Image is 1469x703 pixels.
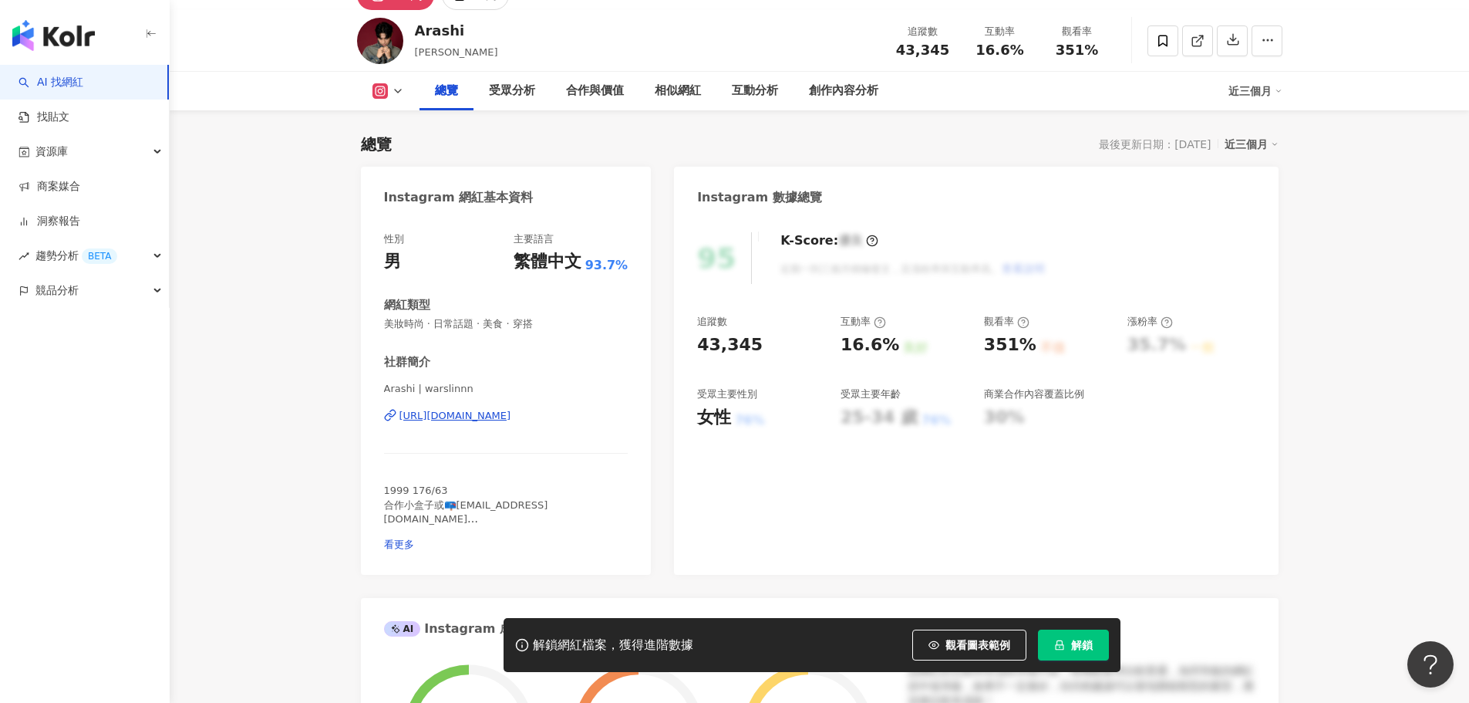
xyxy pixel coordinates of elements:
[697,406,731,430] div: 女性
[19,75,83,90] a: searchAI 找網紅
[975,42,1023,58] span: 16.6%
[984,333,1036,357] div: 351%
[35,238,117,273] span: 趨勢分析
[1056,42,1099,58] span: 351%
[1054,640,1065,651] span: lock
[19,179,80,194] a: 商案媒合
[697,387,757,401] div: 受眾主要性別
[1071,639,1093,651] span: 解鎖
[1099,138,1211,150] div: 最後更新日期：[DATE]
[35,273,79,308] span: 競品分析
[841,387,901,401] div: 受眾主要年齡
[12,20,95,51] img: logo
[19,251,29,262] span: rise
[894,24,952,39] div: 追蹤數
[809,82,878,100] div: 創作內容分析
[19,214,80,229] a: 洞察報告
[82,248,117,264] div: BETA
[35,134,68,169] span: 資源庫
[912,630,1026,661] button: 觀看圖表範例
[415,46,498,58] span: [PERSON_NAME]
[780,232,878,249] div: K-Score :
[585,257,628,274] span: 93.7%
[384,250,401,274] div: 男
[655,82,701,100] div: 相似網紅
[384,354,430,370] div: 社群簡介
[1228,79,1282,103] div: 近三個月
[357,18,403,64] img: KOL Avatar
[984,387,1084,401] div: 商業合作內容覆蓋比例
[384,189,534,206] div: Instagram 網紅基本資料
[384,297,430,313] div: 網紅類型
[384,539,414,550] span: 看更多
[697,315,727,329] div: 追蹤數
[514,232,554,246] div: 主要語言
[435,82,458,100] div: 總覽
[841,333,899,357] div: 16.6%
[415,21,498,40] div: Arashi
[566,82,624,100] div: 合作與價值
[971,24,1029,39] div: 互動率
[697,189,822,206] div: Instagram 數據總覽
[1127,315,1173,329] div: 漲粉率
[1038,630,1109,661] button: 解鎖
[384,485,548,553] span: 1999 176/63 合作小盒子或📪[EMAIL_ADDRESS][DOMAIN_NAME] 🎗️Founder @chicoth_official 🐶 @go.oooooooba
[1048,24,1107,39] div: 觀看率
[19,110,69,125] a: 找貼文
[384,409,628,423] a: [URL][DOMAIN_NAME]
[984,315,1029,329] div: 觀看率
[533,637,693,654] div: 解鎖網紅檔案，獲得進階數據
[697,333,763,357] div: 43,345
[399,409,511,423] div: [URL][DOMAIN_NAME]
[361,134,392,155] div: 總覽
[945,639,1010,651] span: 觀看圖表範例
[1225,134,1279,154] div: 近三個月
[489,82,535,100] div: 受眾分析
[732,82,778,100] div: 互動分析
[384,382,628,396] span: Arashi | warslinnn
[384,232,404,246] div: 性別
[896,42,949,58] span: 43,345
[514,250,581,274] div: 繁體中文
[384,317,628,331] span: 美妝時尚 · 日常話題 · 美食 · 穿搭
[841,315,886,329] div: 互動率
